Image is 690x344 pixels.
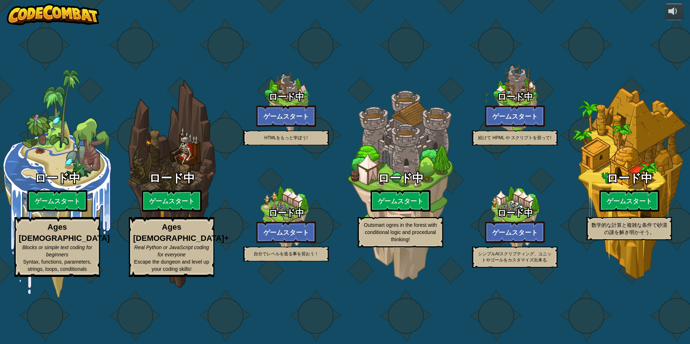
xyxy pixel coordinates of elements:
button: 音量を調整する [665,4,683,21]
span: 数学的な計算と複雑な条件で砂漠の謎を解き明かそう。 [591,222,667,235]
img: CodeCombat - Learn how to code by playing a game [7,4,99,25]
btn: ゲームスタート [27,190,87,212]
div: Complete previous world to unlock [458,162,572,277]
span: ロード中 [497,207,533,219]
span: 自分でレベルを造る事を習おう！ [254,251,319,256]
btn: ゲームスタート [142,190,202,212]
span: ロード中 [268,207,304,219]
span: Outsmart ogres in the forest with conditional logic and procedural thinking! [364,222,437,242]
span: Escape the dungeon and level up your coding skills! [134,259,209,272]
span: ロード中 [497,91,533,103]
span: ロード中 [607,170,652,186]
div: Complete previous world to unlock [114,69,229,298]
button: ゲームスタート [485,105,545,127]
div: Complete previous world to unlock [229,162,343,277]
button: ゲームスタート [485,221,545,243]
button: ゲームスタート [256,221,316,243]
div: Complete previous world to unlock [343,69,458,298]
span: ロード中 [149,170,195,186]
span: ロード中 [378,170,423,186]
span: HTMLをもっと学ぼう! [265,135,308,140]
span: ロード中 [268,91,304,103]
span: 続けて HPML や スクリプトを習って! [478,135,551,140]
button: ゲームスタート [256,105,316,127]
span: Real Python or JavaScript coding for everyone [134,244,209,257]
div: Complete previous world to unlock [229,46,343,160]
div: Complete previous world to unlock [458,46,572,160]
span: シンプルAIスクリプティング、ユニットやゴールをカスタマイズ出来る. [478,251,551,263]
span: Syntax, functions, parameters, strings, loops, conditionals [23,259,91,272]
strong: Ages [DEMOGRAPHIC_DATA]+ [133,222,229,243]
strong: Ages [DEMOGRAPHIC_DATA] [19,222,110,243]
div: Complete previous world to unlock [572,69,686,298]
span: ロード中 [35,170,80,186]
span: Blocks or simple text coding for beginners [22,244,92,257]
btn: ゲームスタート [371,190,431,212]
btn: ゲームスタート [599,190,659,212]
